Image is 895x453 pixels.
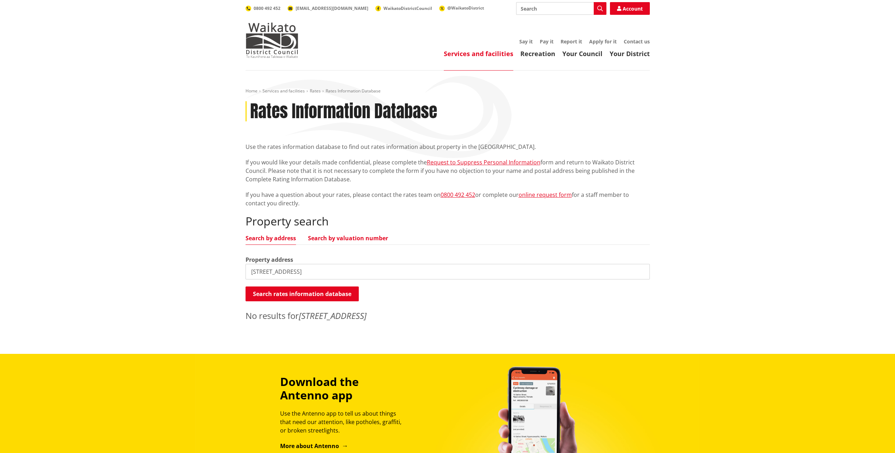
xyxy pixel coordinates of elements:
p: If you have a question about your rates, please contact the rates team on or complete our for a s... [246,191,650,207]
a: Request to Suppress Personal Information [427,158,540,166]
a: Services and facilities [262,88,305,94]
a: Pay it [540,38,554,45]
input: Search input [516,2,606,15]
img: Waikato District Council - Te Kaunihera aa Takiwaa o Waikato [246,23,298,58]
a: Search by valuation number [308,235,388,241]
a: Home [246,88,258,94]
a: 0800 492 452 [246,5,280,11]
a: More about Antenno [280,442,348,450]
a: Your District [610,49,650,58]
a: online request form [519,191,572,199]
a: Account [610,2,650,15]
label: Property address [246,255,293,264]
a: Search by address [246,235,296,241]
h2: Property search [246,215,650,228]
em: [STREET_ADDRESS] [299,310,367,321]
span: Rates Information Database [326,88,381,94]
a: Your Council [562,49,603,58]
a: Rates [310,88,321,94]
h3: Download the Antenno app [280,375,408,402]
span: WaikatoDistrictCouncil [383,5,432,11]
span: [EMAIL_ADDRESS][DOMAIN_NAME] [296,5,368,11]
button: Search rates information database [246,286,359,301]
a: Apply for it [589,38,617,45]
a: 0800 492 452 [441,191,475,199]
a: @WaikatoDistrict [439,5,484,11]
a: Services and facilities [444,49,513,58]
a: Contact us [624,38,650,45]
h1: Rates Information Database [250,101,437,122]
p: No results for [246,309,650,322]
a: Recreation [520,49,555,58]
a: Say it [519,38,533,45]
span: 0800 492 452 [254,5,280,11]
p: If you would like your details made confidential, please complete the form and return to Waikato ... [246,158,650,183]
a: [EMAIL_ADDRESS][DOMAIN_NAME] [288,5,368,11]
input: e.g. Duke Street NGARUAWAHIA [246,264,650,279]
span: @WaikatoDistrict [447,5,484,11]
a: Report it [561,38,582,45]
nav: breadcrumb [246,88,650,94]
p: Use the rates information database to find out rates information about property in the [GEOGRAPHI... [246,143,650,151]
a: WaikatoDistrictCouncil [375,5,432,11]
iframe: Messenger Launcher [863,423,888,449]
p: Use the Antenno app to tell us about things that need our attention, like potholes, graffiti, or ... [280,409,408,435]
